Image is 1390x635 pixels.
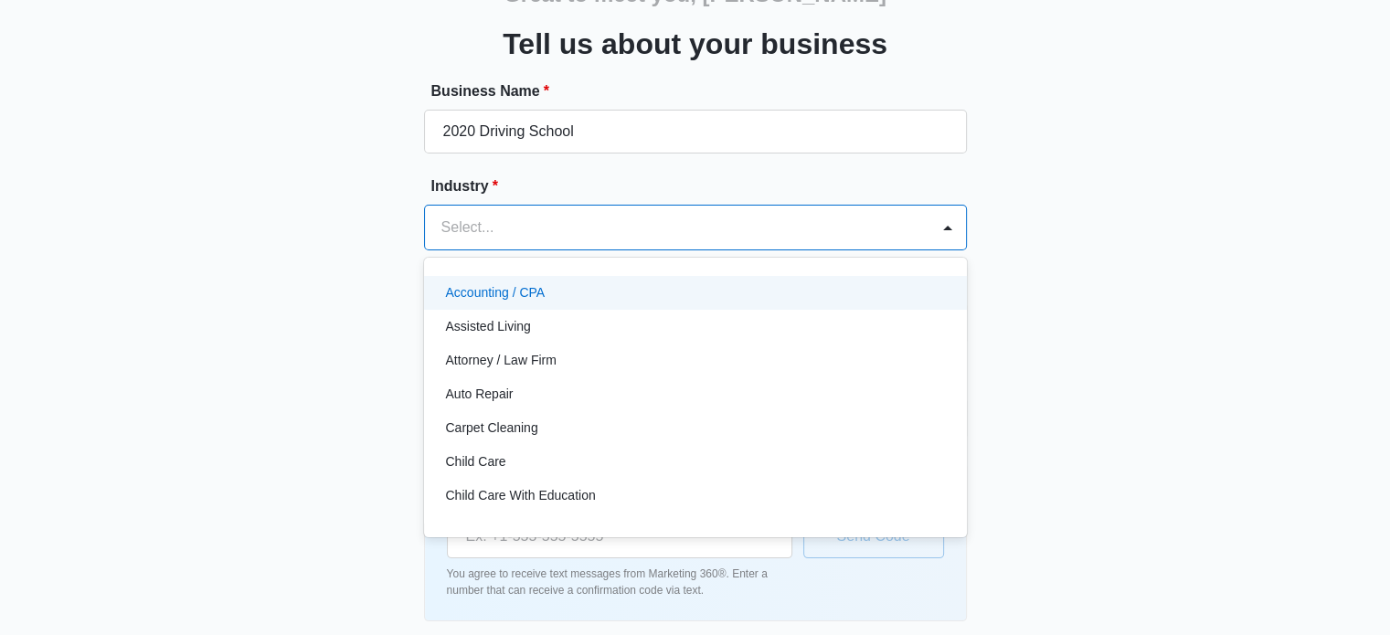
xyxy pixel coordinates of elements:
p: You agree to receive text messages from Marketing 360®. Enter a number that can receive a confirm... [447,566,792,598]
p: Auto Repair [446,385,514,404]
p: Carpet Cleaning [446,418,538,438]
p: Attorney / Law Firm [446,351,557,370]
p: Accounting / CPA [446,283,546,302]
h3: Tell us about your business [503,22,887,66]
p: Assisted Living [446,317,531,336]
input: e.g. Jane's Plumbing [424,110,967,153]
p: Chiropractor [446,520,516,539]
label: Industry [431,175,974,197]
label: Business Name [431,80,974,102]
p: Child Care With Education [446,486,596,505]
p: Child Care [446,452,506,471]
